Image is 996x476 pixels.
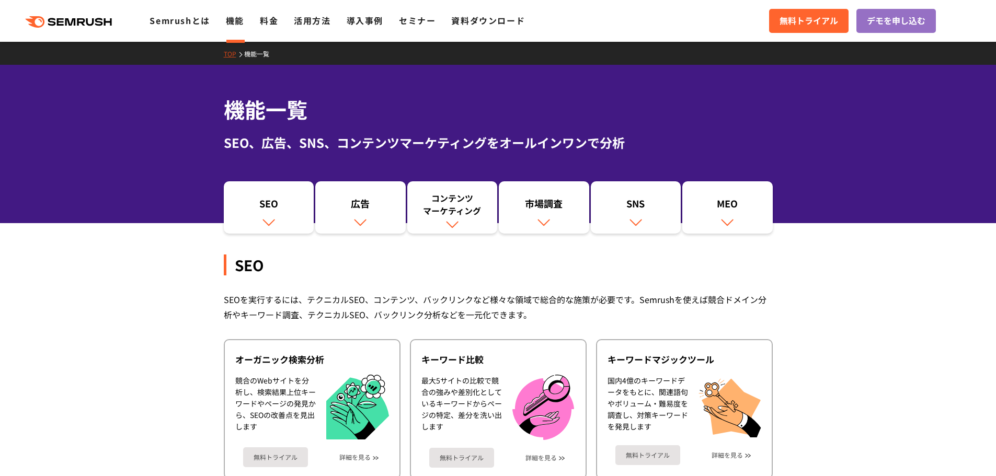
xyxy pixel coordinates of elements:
[235,353,389,366] div: オーガニック検索分析
[856,9,936,33] a: デモを申し込む
[294,14,330,27] a: 活用方法
[339,454,371,461] a: 詳細を見る
[229,197,309,215] div: SEO
[525,454,557,461] a: 詳細を見る
[451,14,525,27] a: 資料ダウンロード
[347,14,383,27] a: 導入事例
[244,49,277,58] a: 機能一覧
[421,375,502,440] div: 最大5サイトの比較で競合の強みや差別化としているキーワードからページの特定、差分を洗い出します
[608,353,761,366] div: キーワードマジックツール
[504,197,584,215] div: 市場調査
[260,14,278,27] a: 料金
[315,181,406,234] a: 広告
[243,447,308,467] a: 無料トライアル
[429,448,494,468] a: 無料トライアル
[150,14,210,27] a: Semrushとは
[512,375,574,440] img: キーワード比較
[235,375,316,440] div: 競合のWebサイトを分析し、検索結果上位キーワードやページの発見から、SEOの改善点を見出します
[591,181,681,234] a: SNS
[867,14,925,28] span: デモを申し込む
[224,254,773,275] div: SEO
[224,133,773,152] div: SEO、広告、SNS、コンテンツマーケティングをオールインワンで分析
[682,181,773,234] a: MEO
[596,197,676,215] div: SNS
[320,197,400,215] div: 広告
[499,181,589,234] a: 市場調査
[226,14,244,27] a: 機能
[421,353,575,366] div: キーワード比較
[769,9,849,33] a: 無料トライアル
[608,375,688,437] div: 国内4億のキーワードデータをもとに、関連語句やボリューム・難易度を調査し、対策キーワードを発見します
[399,14,436,27] a: セミナー
[224,181,314,234] a: SEO
[224,49,244,58] a: TOP
[780,14,838,28] span: 無料トライアル
[224,292,773,322] div: SEOを実行するには、テクニカルSEO、コンテンツ、バックリンクなど様々な領域で総合的な施策が必要です。Semrushを使えば競合ドメイン分析やキーワード調査、テクニカルSEO、バックリンク分析...
[699,375,761,437] img: キーワードマジックツール
[224,94,773,125] h1: 機能一覧
[413,192,493,217] div: コンテンツ マーケティング
[712,451,743,459] a: 詳細を見る
[688,197,768,215] div: MEO
[407,181,498,234] a: コンテンツマーケティング
[326,375,389,440] img: オーガニック検索分析
[615,445,680,465] a: 無料トライアル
